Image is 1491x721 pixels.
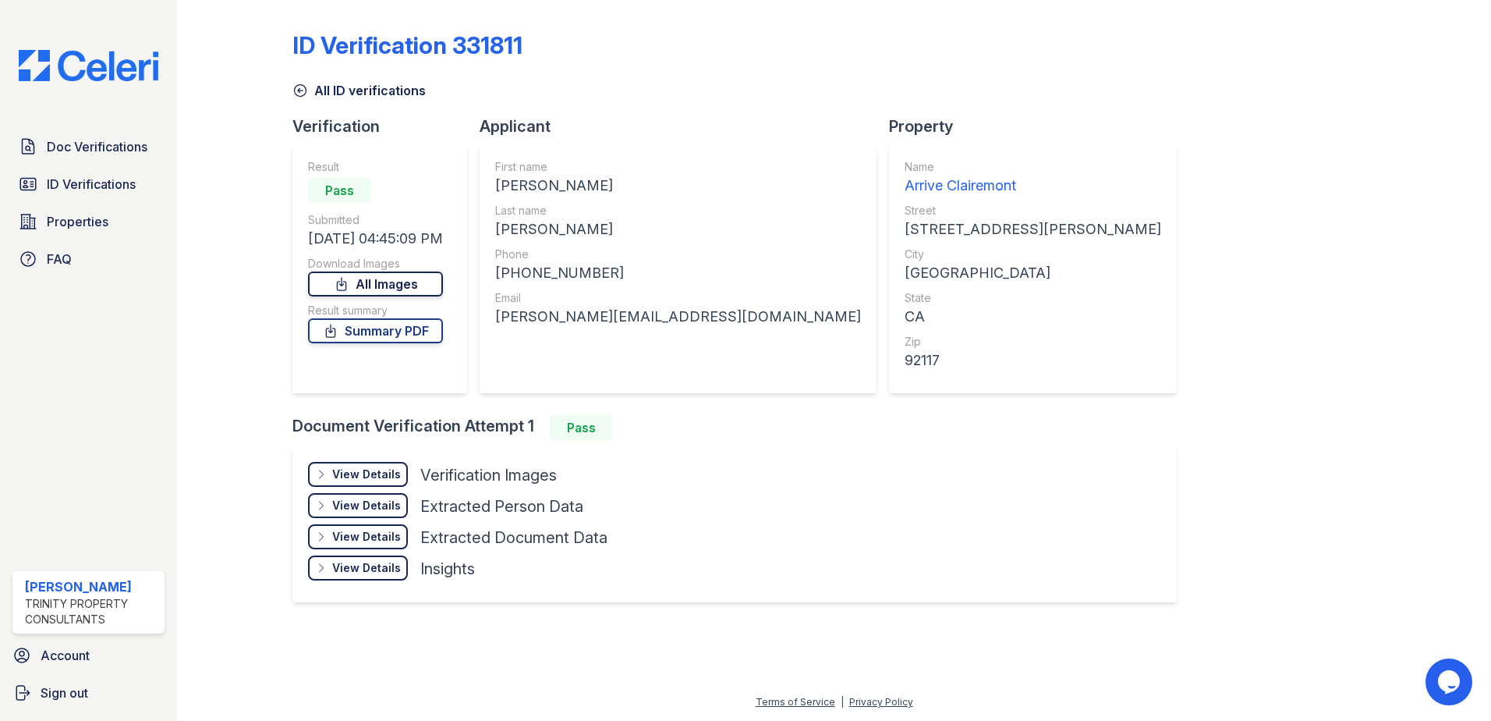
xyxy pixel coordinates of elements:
div: Property [889,115,1189,137]
a: Sign out [6,677,171,709]
div: [STREET_ADDRESS][PERSON_NAME] [905,218,1161,240]
div: Phone [495,247,861,262]
div: 92117 [905,350,1161,371]
a: ID Verifications [12,169,165,200]
div: City [905,247,1161,262]
div: Extracted Document Data [420,527,607,549]
div: [PERSON_NAME] [495,175,861,197]
span: Sign out [41,684,88,702]
iframe: chat widget [1425,659,1475,705]
div: CA [905,306,1161,328]
div: Pass [550,415,612,440]
span: Doc Verifications [47,137,147,156]
div: Trinity Property Consultants [25,596,158,627]
div: View Details [332,467,401,482]
img: CE_Logo_Blue-a8612792a0a2168367f1c8372b55b34899dd931a85d93a1a3d3e32e68fde9ad4.png [6,50,171,81]
a: Account [6,640,171,671]
span: Properties [47,212,108,231]
div: Result summary [308,303,443,318]
div: [PERSON_NAME] [495,218,861,240]
div: View Details [332,498,401,513]
div: View Details [332,560,401,576]
div: [GEOGRAPHIC_DATA] [905,262,1161,284]
span: FAQ [47,250,72,268]
div: Submitted [308,212,443,228]
a: Properties [12,206,165,237]
div: [DATE] 04:45:09 PM [308,228,443,250]
div: Pass [308,178,370,203]
div: Result [308,159,443,175]
div: Last name [495,203,861,218]
div: Document Verification Attempt 1 [292,415,1189,440]
div: Download Images [308,256,443,272]
div: [PERSON_NAME] [25,577,158,596]
a: Name Arrive Clairemont [905,159,1161,197]
div: Zip [905,334,1161,350]
div: Street [905,203,1161,218]
div: Arrive Clairemont [905,175,1161,197]
div: ID Verification 331811 [292,31,522,59]
div: Name [905,159,1161,175]
div: Insights [420,558,475,580]
div: Verification Images [420,464,557,486]
div: State [905,290,1161,306]
a: Summary PDF [308,318,443,343]
a: All Images [308,272,443,297]
div: Verification [292,115,480,137]
div: | [841,696,844,708]
span: Account [41,646,90,665]
div: [PERSON_NAME][EMAIL_ADDRESS][DOMAIN_NAME] [495,306,861,328]
div: View Details [332,529,401,545]
a: FAQ [12,243,165,275]
a: Terms of Service [756,696,835,708]
a: Privacy Policy [849,696,913,708]
div: Applicant [480,115,889,137]
a: Doc Verifications [12,131,165,162]
div: Extracted Person Data [420,495,583,517]
span: ID Verifications [47,175,136,194]
div: Email [495,290,861,306]
a: All ID verifications [292,81,426,100]
div: First name [495,159,861,175]
div: [PHONE_NUMBER] [495,262,861,284]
